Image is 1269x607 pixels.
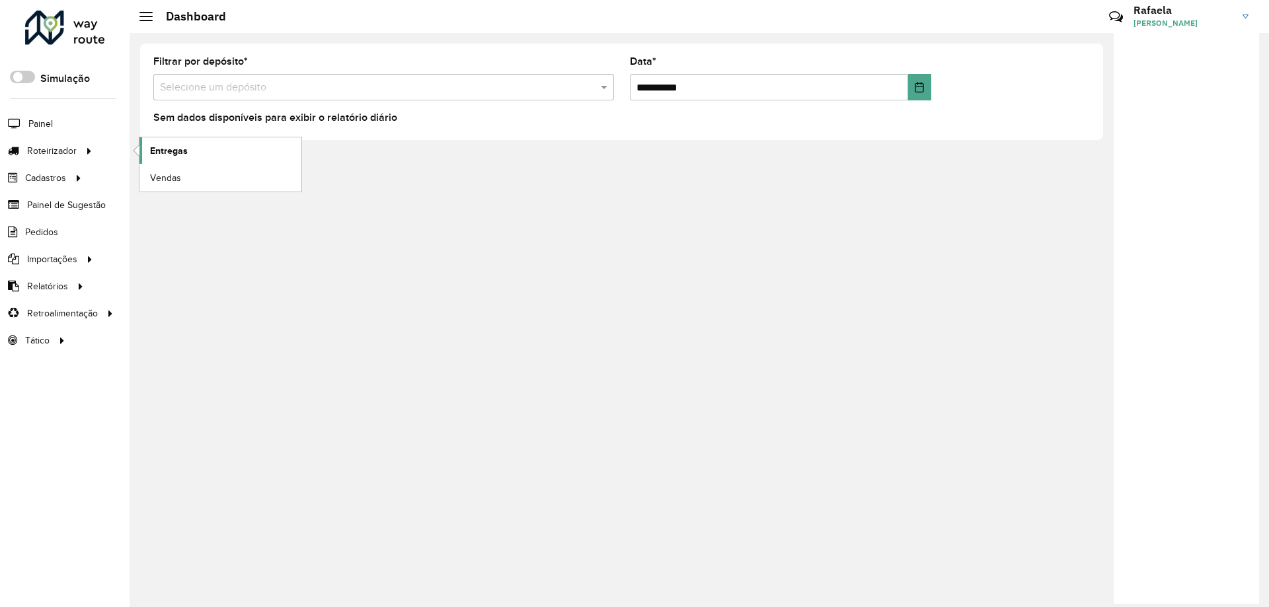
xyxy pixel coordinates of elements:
[27,144,77,158] span: Roteirizador
[153,110,397,125] label: Sem dados disponíveis para exibir o relatório diário
[153,54,248,69] label: Filtrar por depósito
[153,9,226,24] h2: Dashboard
[1134,17,1233,29] span: [PERSON_NAME]
[630,54,656,69] label: Data
[25,171,66,185] span: Cadastros
[25,334,50,347] span: Tático
[25,225,58,239] span: Pedidos
[951,4,1089,40] div: Críticas? Dúvidas? Elogios? Sugestões? Entre em contato conosco!
[40,71,90,87] label: Simulação
[139,137,301,164] a: Entregas
[27,279,68,293] span: Relatórios
[908,74,931,100] button: Choose Date
[27,198,106,212] span: Painel de Sugestão
[28,117,53,131] span: Painel
[27,306,98,320] span: Retroalimentação
[150,144,188,158] span: Entregas
[139,164,301,191] a: Vendas
[27,252,77,266] span: Importações
[150,171,181,185] span: Vendas
[1102,3,1130,31] a: Contato Rápido
[1134,4,1233,17] h3: Rafaela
